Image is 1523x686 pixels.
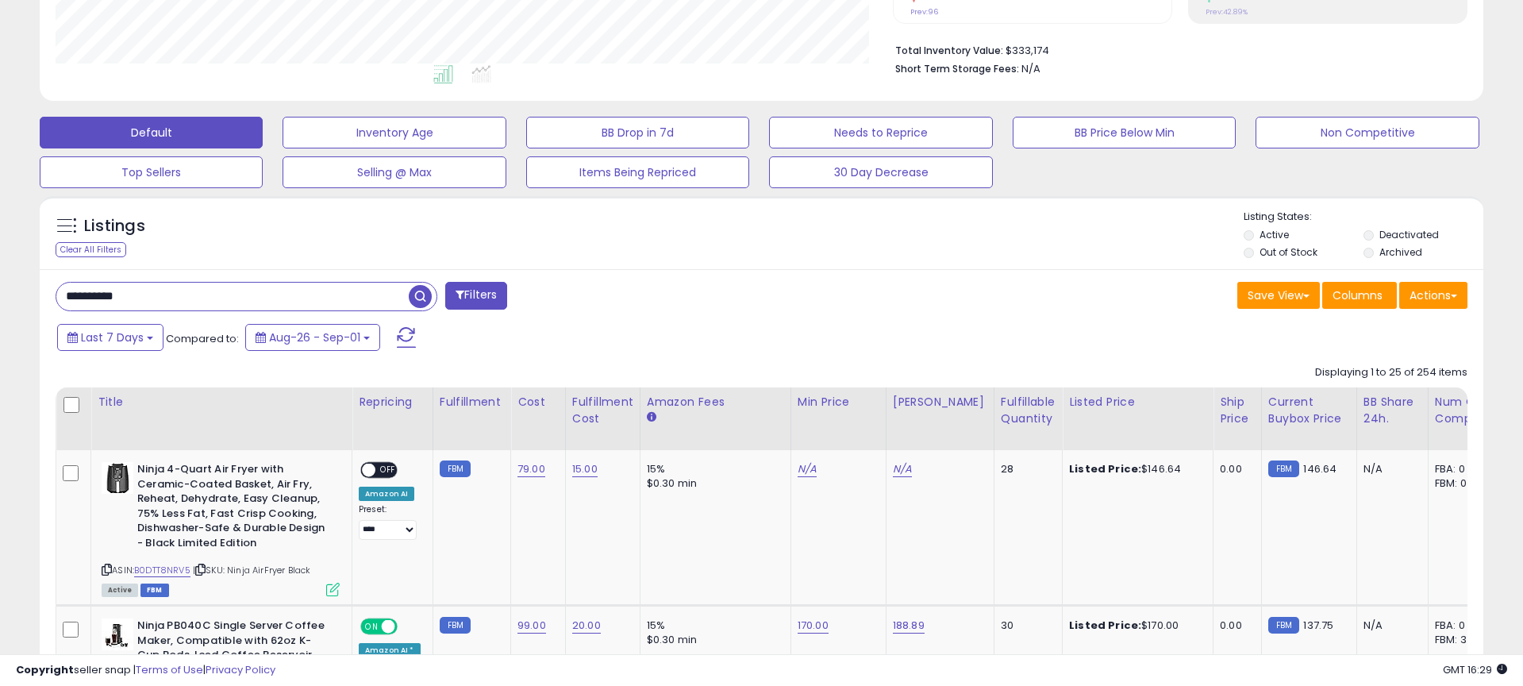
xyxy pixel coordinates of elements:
div: Listed Price [1069,394,1206,410]
div: Ship Price [1220,394,1255,427]
div: ASIN: [102,462,340,595]
a: N/A [893,461,912,477]
div: Preset: [359,504,421,540]
small: Amazon Fees. [647,410,656,425]
strong: Copyright [16,662,74,677]
label: Active [1260,228,1289,241]
span: OFF [375,464,401,477]
b: Short Term Storage Fees: [895,62,1019,75]
button: Non Competitive [1256,117,1479,148]
div: BB Share 24h. [1363,394,1421,427]
div: $0.30 min [647,476,779,491]
small: Prev: 42.89% [1206,7,1248,17]
img: 4185lB-LOBL._SL40_.jpg [102,619,133,650]
div: N/A [1363,462,1416,476]
div: [PERSON_NAME] [893,394,987,410]
a: Privacy Policy [206,662,275,677]
label: Deactivated [1379,228,1439,241]
label: Archived [1379,245,1422,259]
button: Columns [1322,282,1397,309]
div: 0.00 [1220,462,1249,476]
button: 30 Day Decrease [769,156,992,188]
div: FBM: 3 [1435,633,1487,647]
a: 188.89 [893,618,925,634]
a: N/A [798,461,817,477]
div: 28 [1001,462,1050,476]
div: Cost [517,394,559,410]
label: Out of Stock [1260,245,1317,259]
div: N/A [1363,619,1416,633]
div: Title [98,394,345,410]
div: FBA: 0 [1435,462,1487,476]
span: | SKU: Ninja AirFryer Black [193,564,311,576]
button: Actions [1399,282,1467,309]
span: N/A [1021,61,1040,76]
button: Selling @ Max [283,156,506,188]
div: Num of Comp. [1435,394,1493,427]
p: Listing States: [1244,210,1483,225]
span: Aug-26 - Sep-01 [269,330,360,345]
b: Ninja PB040C Single Server Coffee Maker, Compatible with 62oz K-Cup Pods, Iced Coffee Reservoir, ... [137,619,330,681]
a: 99.00 [517,618,546,634]
a: Terms of Use [136,662,203,677]
span: 2025-09-9 16:29 GMT [1443,662,1507,677]
button: Needs to Reprice [769,117,992,148]
div: Current Buybox Price [1268,394,1350,427]
span: Compared to: [166,331,239,346]
li: $333,174 [895,40,1456,59]
img: 31H0b1ABTHL._SL40_.jpg [102,462,133,494]
b: Listed Price: [1069,461,1141,476]
small: FBM [1268,461,1299,477]
button: Top Sellers [40,156,263,188]
span: 137.75 [1303,618,1333,633]
div: Displaying 1 to 25 of 254 items [1315,365,1467,380]
span: 146.64 [1303,461,1336,476]
span: FBM [140,584,169,597]
h5: Listings [84,215,145,237]
button: BB Price Below Min [1013,117,1236,148]
button: Last 7 Days [57,324,163,351]
b: Ninja 4-Quart Air Fryer with Ceramic-Coated Basket, Air Fry, Reheat, Dehydrate, Easy Cleanup, 75%... [137,462,330,554]
a: 15.00 [572,461,598,477]
div: $146.64 [1069,462,1201,476]
a: 79.00 [517,461,545,477]
span: ON [362,620,382,634]
div: Amazon Fees [647,394,784,410]
div: FBM: 0 [1435,476,1487,491]
div: Repricing [359,394,426,410]
b: Total Inventory Value: [895,44,1003,57]
button: BB Drop in 7d [526,117,749,148]
div: 0.00 [1220,619,1249,633]
a: 170.00 [798,618,829,634]
small: FBM [1268,617,1299,634]
a: B0DTT8NRV5 [134,564,190,577]
div: Fulfillable Quantity [1001,394,1056,427]
button: Items Being Repriced [526,156,749,188]
div: $170.00 [1069,619,1201,633]
b: Listed Price: [1069,618,1141,633]
div: 15% [647,462,779,476]
div: $0.30 min [647,633,779,647]
div: Min Price [798,394,879,410]
button: Inventory Age [283,117,506,148]
div: 15% [647,619,779,633]
span: Last 7 Days [81,330,144,345]
div: Amazon AI [359,487,414,501]
button: Save View [1237,282,1320,309]
div: seller snap | | [16,663,275,678]
button: Aug-26 - Sep-01 [245,324,380,351]
a: 20.00 [572,618,601,634]
small: FBM [440,617,471,634]
span: All listings currently available for purchase on Amazon [102,584,138,597]
div: FBA: 0 [1435,619,1487,633]
small: Prev: 96 [910,7,938,17]
div: Clear All Filters [56,242,126,257]
button: Default [40,117,263,148]
div: Fulfillment Cost [572,394,633,427]
div: 30 [1001,619,1050,633]
div: Fulfillment [440,394,504,410]
button: Filters [445,282,507,310]
small: FBM [440,461,471,477]
span: OFF [395,620,421,634]
span: Columns [1333,287,1383,303]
